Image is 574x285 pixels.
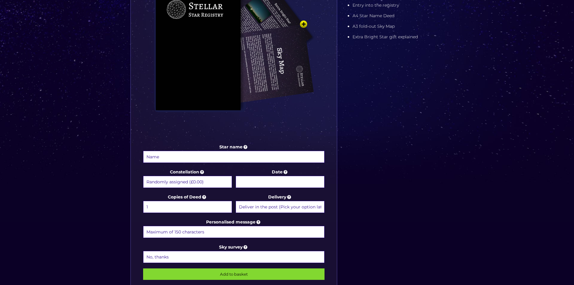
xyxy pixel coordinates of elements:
[236,193,325,214] label: Delivery
[219,244,249,250] a: Sky survey
[143,201,232,213] select: Copies of Deed
[236,201,325,213] select: Delivery
[143,226,325,238] input: Personalised message
[353,23,444,30] li: A3 fold-out Sky Map
[143,143,325,164] label: Star name
[143,251,325,263] select: Sky survey
[143,193,232,214] label: Copies of Deed
[143,151,325,163] input: Star name
[353,33,444,41] li: Extra Bright Star gift explained
[353,2,444,9] li: Entry into the registry
[143,168,232,189] label: Constellation
[236,176,325,188] input: Date
[236,168,325,189] label: Date
[143,176,232,188] select: Constellation
[353,12,444,20] li: A4 Star Name Deed
[143,268,325,280] input: Add to basket
[143,218,325,239] label: Personalised message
